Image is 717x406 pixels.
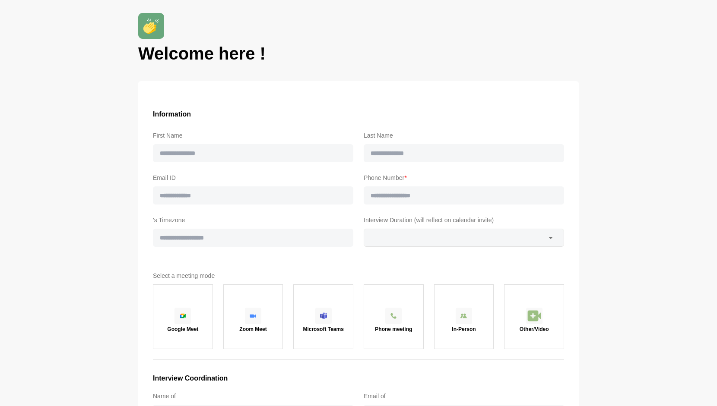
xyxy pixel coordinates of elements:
label: Email ID [153,173,353,183]
p: In-Person [452,327,476,332]
label: 's Timezone [153,215,353,225]
p: Microsoft Teams [303,327,343,332]
h1: Welcome here ! [138,42,579,65]
label: Name of [153,391,353,401]
label: Interview Duration (will reflect on calendar invite) [364,215,564,225]
p: Google Meet [167,327,198,332]
h3: Information [153,109,564,120]
label: Select a meeting mode [153,271,564,281]
label: Email of [364,391,564,401]
p: Phone meeting [375,327,412,332]
label: First Name [153,130,353,141]
label: Phone Number [364,173,564,183]
p: Zoom Meet [239,327,266,332]
h3: Interview Coordination [153,373,564,384]
p: Other/Video [520,327,549,332]
label: Last Name [364,130,564,141]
